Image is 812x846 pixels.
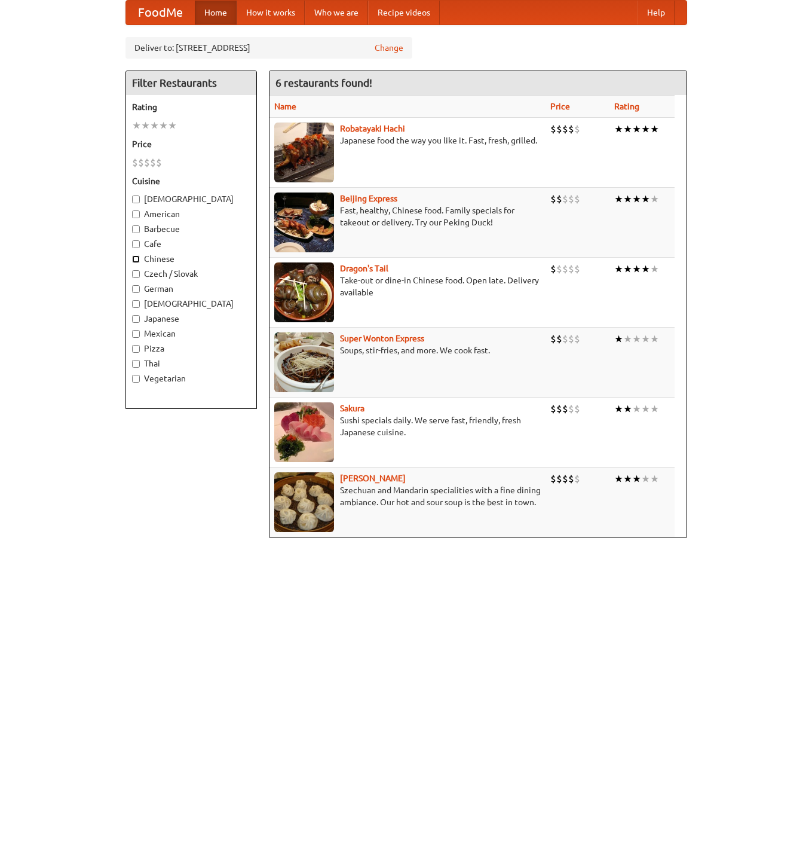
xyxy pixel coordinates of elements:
[274,193,334,252] img: beijing.jpg
[156,156,162,169] li: $
[132,313,250,325] label: Japanese
[132,225,140,233] input: Barbecue
[623,472,632,485] li: ★
[132,360,140,368] input: Thai
[132,328,250,340] label: Mexican
[126,71,256,95] h4: Filter Restaurants
[132,193,250,205] label: [DEMOGRAPHIC_DATA]
[132,372,250,384] label: Vegetarian
[556,402,562,416] li: $
[562,332,568,346] li: $
[568,402,574,416] li: $
[132,315,140,323] input: Japanese
[138,156,144,169] li: $
[237,1,305,25] a: How it works
[632,262,641,276] li: ★
[614,193,623,206] li: ★
[274,204,541,228] p: Fast, healthy, Chinese food. Family specials for takeout or delivery. Try our Peking Duck!
[132,101,250,113] h5: Rating
[550,262,556,276] li: $
[132,119,141,132] li: ★
[556,193,562,206] li: $
[340,474,406,483] a: [PERSON_NAME]
[632,472,641,485] li: ★
[125,37,412,59] div: Deliver to: [STREET_ADDRESS]
[132,330,140,338] input: Mexican
[274,102,296,111] a: Name
[623,332,632,346] li: ★
[132,156,138,169] li: $
[340,334,424,343] b: Super Wonton Express
[641,472,650,485] li: ★
[275,77,372,88] ng-pluralize: 6 restaurants found!
[568,332,574,346] li: $
[562,262,568,276] li: $
[132,270,140,278] input: Czech / Slovak
[638,1,675,25] a: Help
[340,124,405,133] a: Robatayaki Hachi
[641,193,650,206] li: ★
[274,123,334,182] img: robatayaki.jpg
[132,343,250,355] label: Pizza
[574,123,580,136] li: $
[274,274,541,298] p: Take-out or dine-in Chinese food. Open late. Delivery available
[274,332,334,392] img: superwonton.jpg
[132,253,250,265] label: Chinese
[650,193,659,206] li: ★
[305,1,368,25] a: Who we are
[274,262,334,322] img: dragon.jpg
[132,210,140,218] input: American
[632,332,641,346] li: ★
[550,102,570,111] a: Price
[641,123,650,136] li: ★
[550,472,556,485] li: $
[274,414,541,438] p: Sushi specials daily. We serve fast, friendly, fresh Japanese cuisine.
[340,264,388,273] a: Dragon's Tail
[132,298,250,310] label: [DEMOGRAPHIC_DATA]
[641,402,650,416] li: ★
[623,193,632,206] li: ★
[340,194,397,203] b: Beijing Express
[632,402,641,416] li: ★
[632,193,641,206] li: ★
[556,472,562,485] li: $
[562,472,568,485] li: $
[562,193,568,206] li: $
[641,332,650,346] li: ★
[574,402,580,416] li: $
[274,344,541,356] p: Soups, stir-fries, and more. We cook fast.
[150,156,156,169] li: $
[550,193,556,206] li: $
[568,193,574,206] li: $
[614,102,639,111] a: Rating
[568,262,574,276] li: $
[274,472,334,532] img: shandong.jpg
[144,156,150,169] li: $
[568,472,574,485] li: $
[195,1,237,25] a: Home
[274,402,334,462] img: sakura.jpg
[623,123,632,136] li: ★
[375,42,403,54] a: Change
[574,193,580,206] li: $
[614,262,623,276] li: ★
[650,123,659,136] li: ★
[150,119,159,132] li: ★
[132,283,250,295] label: German
[132,358,250,369] label: Thai
[562,123,568,136] li: $
[132,196,140,203] input: [DEMOGRAPHIC_DATA]
[132,138,250,150] h5: Price
[641,262,650,276] li: ★
[556,262,562,276] li: $
[132,240,140,248] input: Cafe
[132,345,140,353] input: Pizza
[132,175,250,187] h5: Cuisine
[141,119,150,132] li: ★
[340,404,364,413] a: Sakura
[614,402,623,416] li: ★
